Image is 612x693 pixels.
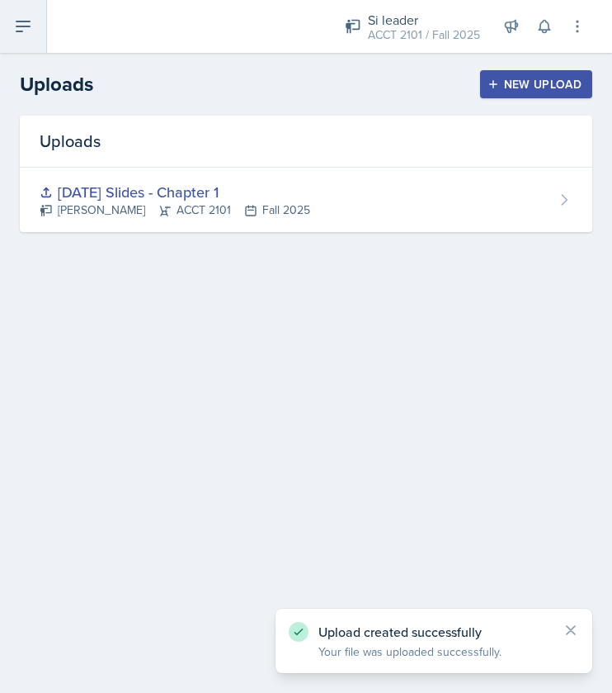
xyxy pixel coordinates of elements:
p: Your file was uploaded successfully. [318,643,549,660]
div: Uploads [20,116,592,168]
div: Si leader [368,10,480,30]
div: [PERSON_NAME] ACCT 2101 Fall 2025 [40,202,310,219]
p: Upload created successfully [318,624,549,640]
a: [DATE] Slides - Chapter 1 [PERSON_NAME]ACCT 2101Fall 2025 [20,168,592,232]
div: New Upload [491,78,582,91]
div: [DATE] Slides - Chapter 1 [40,181,310,203]
button: New Upload [480,70,593,98]
h2: Uploads [20,69,93,99]
div: ACCT 2101 / Fall 2025 [368,26,480,44]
